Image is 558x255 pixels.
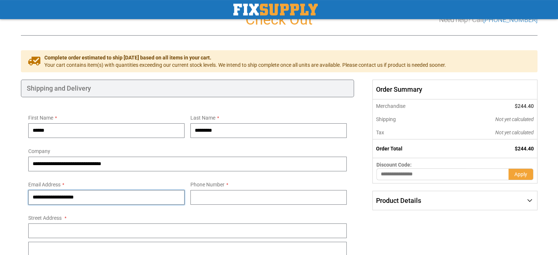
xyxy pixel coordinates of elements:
span: Apply [514,171,527,177]
th: Merchandise [373,99,446,113]
span: Not yet calculated [495,116,534,122]
span: Your cart contains item(s) with quantities exceeding our current stock levels. We intend to ship ... [44,61,446,69]
span: Not yet calculated [495,130,534,135]
th: Tax [373,126,446,139]
button: Apply [508,168,533,180]
span: Discount Code: [376,162,412,168]
span: Product Details [376,197,421,204]
span: First Name [28,115,53,121]
h1: Check Out [21,12,537,28]
span: Phone Number [190,182,225,187]
div: Shipping and Delivery [21,80,354,97]
span: Company [28,148,50,154]
span: $244.40 [515,103,534,109]
span: Complete order estimated to ship [DATE] based on all items in your cart. [44,54,446,61]
span: Email Address [28,182,61,187]
a: [PHONE_NUMBER] [483,16,537,23]
h3: Need help? Call [439,16,537,23]
strong: Order Total [376,146,402,152]
span: Last Name [190,115,215,121]
span: $244.40 [515,146,534,152]
a: store logo [233,4,318,15]
span: Street Address [28,215,62,221]
span: Order Summary [372,80,537,99]
span: Shipping [376,116,396,122]
img: Fix Industrial Supply [233,4,318,15]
